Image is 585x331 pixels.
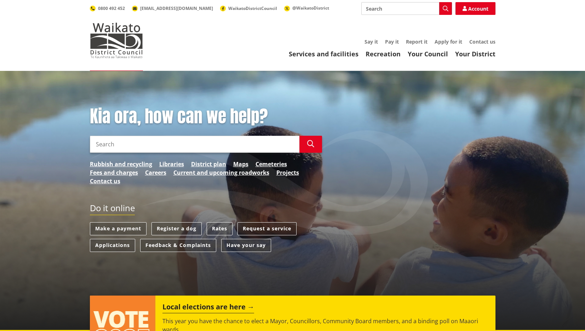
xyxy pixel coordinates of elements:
[90,23,143,58] img: Waikato District Council - Te Kaunihera aa Takiwaa o Waikato
[207,222,233,235] a: Rates
[237,222,297,235] a: Request a service
[289,50,359,58] a: Services and facilities
[151,222,202,235] a: Register a dog
[90,222,147,235] a: Make a payment
[284,5,329,11] a: @WaikatoDistrict
[173,168,269,177] a: Current and upcoming roadworks
[90,160,152,168] a: Rubbish and recycling
[361,2,452,15] input: Search input
[90,177,120,185] a: Contact us
[385,38,399,45] a: Pay it
[90,5,125,11] a: 0800 492 452
[435,38,462,45] a: Apply for it
[233,160,248,168] a: Maps
[132,5,213,11] a: [EMAIL_ADDRESS][DOMAIN_NAME]
[455,2,495,15] a: Account
[228,5,277,11] span: WaikatoDistrictCouncil
[191,160,226,168] a: District plan
[366,50,401,58] a: Recreation
[406,38,428,45] a: Report it
[292,5,329,11] span: @WaikatoDistrict
[145,168,166,177] a: Careers
[90,136,299,153] input: Search input
[365,38,378,45] a: Say it
[140,239,216,252] a: Feedback & Complaints
[90,168,138,177] a: Fees and charges
[469,38,495,45] a: Contact us
[408,50,448,58] a: Your Council
[98,5,125,11] span: 0800 492 452
[162,303,254,313] h2: Local elections are here
[220,5,277,11] a: WaikatoDistrictCouncil
[221,239,271,252] a: Have your say
[159,160,184,168] a: Libraries
[90,203,135,215] h2: Do it online
[140,5,213,11] span: [EMAIL_ADDRESS][DOMAIN_NAME]
[455,50,495,58] a: Your District
[276,168,299,177] a: Projects
[256,160,287,168] a: Cemeteries
[90,106,322,127] h1: Kia ora, how can we help?
[90,239,135,252] a: Applications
